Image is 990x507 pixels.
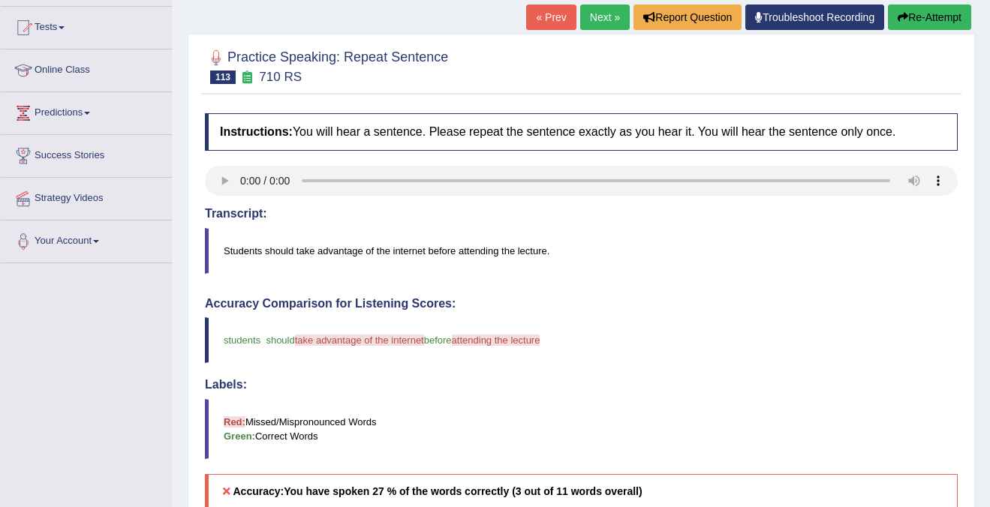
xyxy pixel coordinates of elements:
[580,4,630,30] a: Next »
[224,334,260,346] span: students
[1,178,172,215] a: Strategy Videos
[284,485,642,497] b: You have spoken 27 % of the words correctly (3 out of 11 words overall)
[1,7,172,44] a: Tests
[224,416,245,427] b: Red:
[259,70,302,84] small: 710 RS
[224,430,255,442] b: Green:
[210,70,236,84] span: 113
[888,4,971,30] button: Re-Attempt
[1,49,172,87] a: Online Class
[745,4,884,30] a: Troubleshoot Recording
[1,92,172,130] a: Predictions
[526,4,576,30] a: « Prev
[1,135,172,172] a: Success Stories
[220,125,293,138] b: Instructions:
[205,207,958,220] h4: Transcript:
[424,334,452,346] span: before
[452,334,540,346] span: attending the lecture
[266,334,294,346] span: should
[239,70,255,85] small: Exam occurring question
[1,220,172,258] a: Your Account
[205,378,958,391] h4: Labels:
[633,4,742,30] button: Report Question
[205,46,448,84] h2: Practice Speaking: Repeat Sentence
[205,228,958,274] blockquote: Students should take advantage of the internet before attending the lecture.
[205,399,958,459] blockquote: Missed/Mispronounced Words Correct Words
[295,334,424,346] span: take advantage of the internet
[205,113,958,151] h4: You will hear a sentence. Please repeat the sentence exactly as you hear it. You will hear the se...
[205,297,958,310] h4: Accuracy Comparison for Listening Scores:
